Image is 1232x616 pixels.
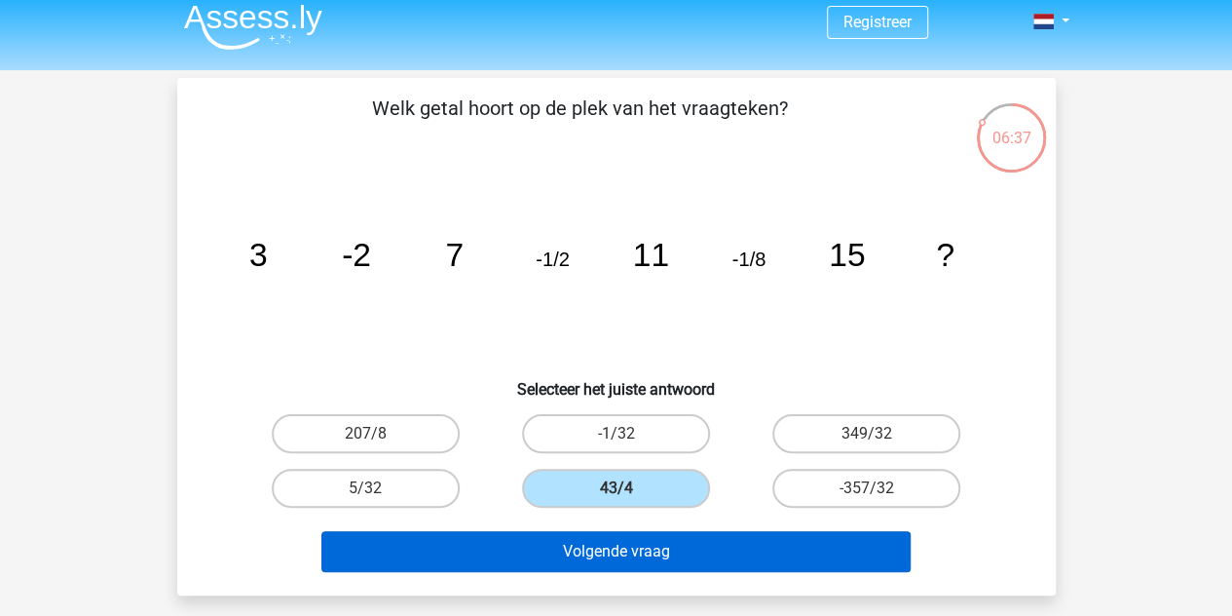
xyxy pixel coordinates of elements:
[536,249,570,270] tspan: -1/2
[342,237,371,273] tspan: -2
[208,94,952,152] p: Welk getal hoort op de plek van het vraagteken?
[208,365,1025,399] h6: Selecteer het juiste antwoord
[184,4,322,50] img: Assessly
[272,469,460,508] label: 5/32
[248,237,267,273] tspan: 3
[731,249,765,270] tspan: -1/8
[975,101,1048,150] div: 06:37
[772,469,960,508] label: -357/32
[445,237,464,273] tspan: 7
[272,414,460,453] label: 207/8
[522,414,710,453] label: -1/32
[936,237,954,273] tspan: ?
[843,13,912,31] a: Registreer
[772,414,960,453] label: 349/32
[321,531,911,572] button: Volgende vraag
[829,237,865,273] tspan: 15
[632,237,668,273] tspan: 11
[522,469,710,508] label: 43/4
